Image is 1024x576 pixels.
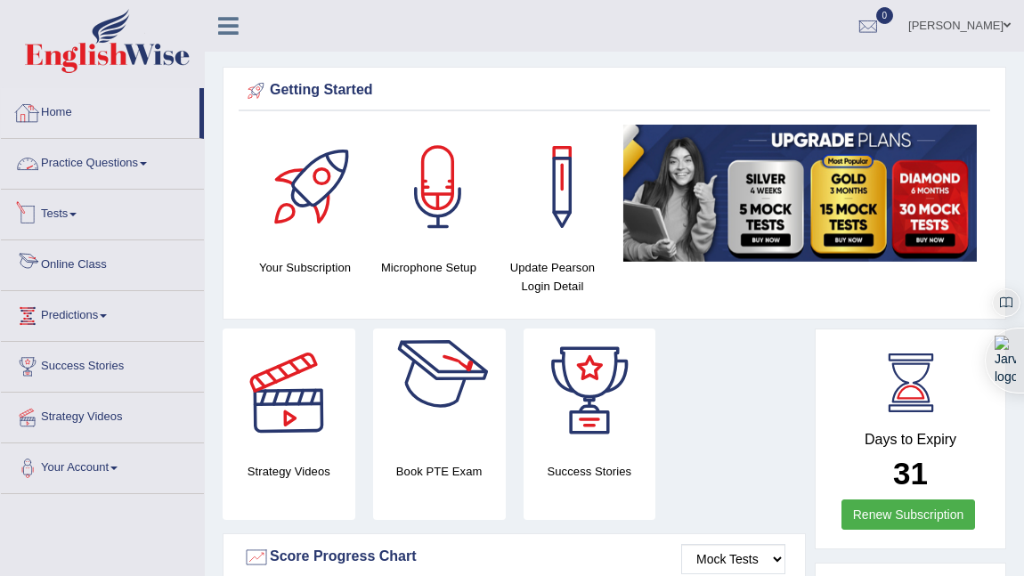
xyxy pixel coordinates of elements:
[524,462,656,481] h4: Success Stories
[1,139,204,183] a: Practice Questions
[1,393,204,437] a: Strategy Videos
[876,7,894,24] span: 0
[1,291,204,336] a: Predictions
[252,258,358,277] h4: Your Subscription
[376,258,482,277] h4: Microphone Setup
[1,190,204,234] a: Tests
[1,443,204,488] a: Your Account
[841,499,976,530] a: Renew Subscription
[373,462,506,481] h4: Book PTE Exam
[243,544,785,571] div: Score Progress Chart
[893,456,928,491] b: 31
[835,432,986,448] h4: Days to Expiry
[1,88,199,133] a: Home
[1,342,204,386] a: Success Stories
[1,240,204,285] a: Online Class
[223,462,355,481] h4: Strategy Videos
[500,258,605,296] h4: Update Pearson Login Detail
[243,77,986,104] div: Getting Started
[623,125,977,262] img: small5.jpg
